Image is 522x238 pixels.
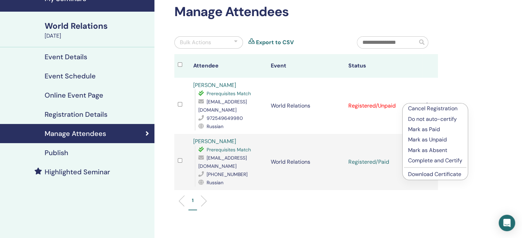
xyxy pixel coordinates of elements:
[267,78,345,134] td: World Relations
[499,215,515,231] div: Open Intercom Messenger
[267,134,345,190] td: World Relations
[45,129,106,138] h4: Manage Attendees
[408,146,462,154] p: Mark as Absent
[207,123,223,129] span: Russian
[207,179,223,186] span: Russian
[45,149,68,157] h4: Publish
[408,115,462,123] p: Do not auto-certify
[345,54,422,78] th: Status
[40,20,154,40] a: World Relations[DATE]
[45,72,96,80] h4: Event Schedule
[198,155,247,169] span: [EMAIL_ADDRESS][DOMAIN_NAME]
[207,147,251,153] span: Prerequisites Match
[180,38,211,47] div: Bulk Actions
[193,138,236,145] a: [PERSON_NAME]
[198,99,247,113] span: [EMAIL_ADDRESS][DOMAIN_NAME]
[45,53,87,61] h4: Event Details
[45,91,103,99] h4: Online Event Page
[408,125,462,134] p: Mark as Paid
[207,115,243,121] span: 972549649980
[190,54,267,78] th: Attendee
[174,4,438,20] h2: Manage Attendees
[45,110,107,118] h4: Registration Details
[408,171,461,178] a: Download Certificate
[193,82,236,89] a: [PERSON_NAME]
[45,32,150,40] div: [DATE]
[408,136,462,144] p: Mark as Unpaid
[45,168,110,176] h4: Highlighted Seminar
[408,156,462,165] p: Complete and Certify
[207,90,251,97] span: Prerequisites Match
[45,20,150,32] div: World Relations
[408,104,462,113] p: Cancel Registration
[192,197,194,204] p: 1
[207,171,247,177] span: [PHONE_NUMBER]
[256,38,294,47] a: Export to CSV
[267,54,345,78] th: Event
